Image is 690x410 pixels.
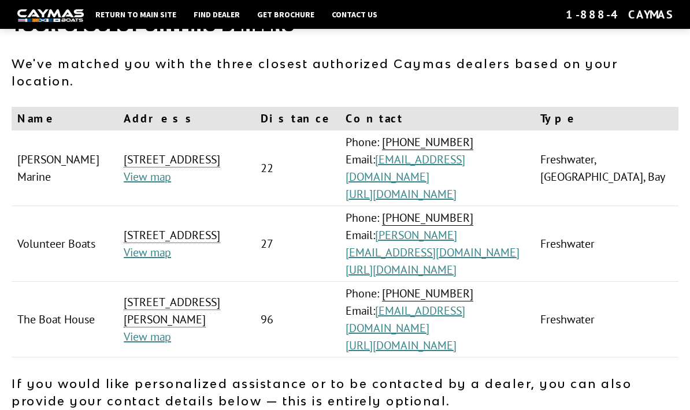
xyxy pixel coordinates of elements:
td: 96 [255,282,340,357]
p: If you would like personalized assistance or to be contacted by a dealer, you can also provide yo... [12,375,678,409]
th: Type [535,107,678,131]
a: [EMAIL_ADDRESS][DOMAIN_NAME] [346,303,465,336]
td: The Boat House [12,282,118,357]
a: [EMAIL_ADDRESS][DOMAIN_NAME] [346,152,465,184]
a: [URL][DOMAIN_NAME] [346,262,457,277]
td: 22 [255,131,340,206]
a: Contact Us [326,7,383,22]
a: View map [124,245,171,260]
a: [PERSON_NAME][EMAIL_ADDRESS][DOMAIN_NAME] [346,228,520,260]
td: 27 [255,206,340,282]
div: 1-888-4CAYMAS [566,7,673,22]
td: Freshwater [535,206,678,282]
td: Volunteer Boats [12,206,118,282]
a: Get Brochure [251,7,320,22]
td: Phone: Email: [340,206,535,282]
td: Freshwater, [GEOGRAPHIC_DATA], Bay [535,131,678,206]
a: [URL][DOMAIN_NAME] [346,338,457,353]
td: Phone: Email: [340,131,535,206]
p: We've matched you with the three closest authorized Caymas dealers based on your location. [12,55,678,90]
a: [URL][DOMAIN_NAME] [346,187,457,202]
a: Return to main site [90,7,182,22]
th: Contact [340,107,535,131]
th: Address [118,107,255,131]
th: Name [12,107,118,131]
td: Phone: Email: [340,282,535,357]
td: Freshwater [535,282,678,357]
a: View map [124,169,171,184]
th: Distance [255,107,340,131]
a: Find Dealer [188,7,246,22]
td: [PERSON_NAME] Marine [12,131,118,206]
img: white-logo-c9c8dbefe5ff5ceceb0f0178aa75bf4bb51f6bca0971e226c86eb53dfe498488.png [17,9,84,21]
a: View map [124,329,171,344]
